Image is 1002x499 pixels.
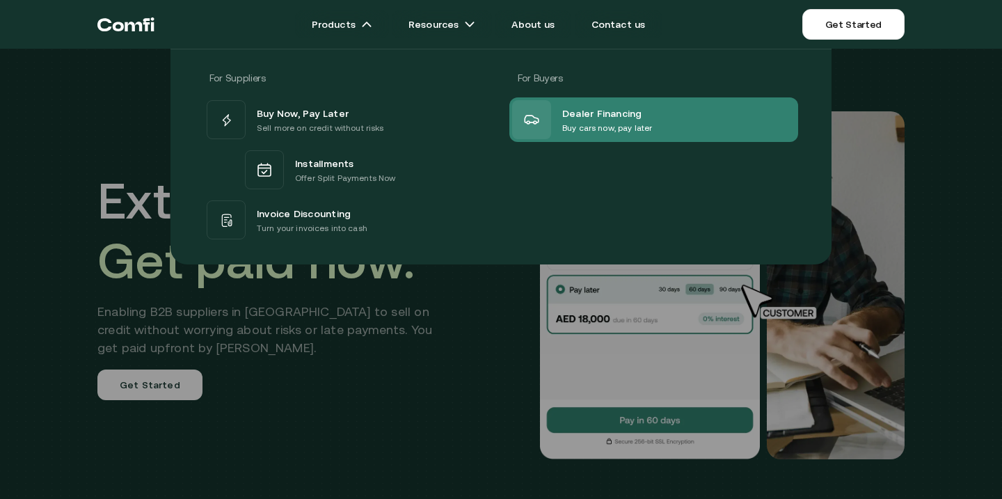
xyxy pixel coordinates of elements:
a: Invoice DiscountingTurn your invoices into cash [204,198,493,242]
span: Buy Now, Pay Later [257,104,349,121]
p: Sell more on credit without risks [257,121,384,135]
span: Invoice Discounting [257,205,351,221]
p: Buy cars now, pay later [562,121,652,135]
span: For Buyers [518,72,563,84]
a: Buy Now, Pay LaterSell more on credit without risks [204,97,493,142]
a: Dealer FinancingBuy cars now, pay later [509,97,798,142]
a: Productsarrow icons [295,10,389,38]
a: Contact us [575,10,662,38]
a: InstallmentsOffer Split Payments Now [204,142,493,198]
span: Dealer Financing [562,104,642,121]
span: For Suppliers [209,72,265,84]
a: Resourcesarrow icons [392,10,492,38]
a: About us [495,10,571,38]
img: arrow icons [361,19,372,30]
p: Turn your invoices into cash [257,221,367,235]
img: arrow icons [464,19,475,30]
p: Offer Split Payments Now [295,171,395,185]
span: Installments [295,155,354,171]
a: Get Started [802,9,905,40]
a: Return to the top of the Comfi home page [97,3,154,45]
